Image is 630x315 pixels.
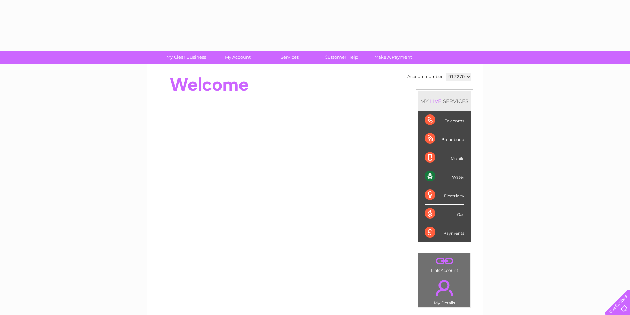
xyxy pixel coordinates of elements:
[262,51,318,64] a: Services
[420,255,469,267] a: .
[405,71,444,83] td: Account number
[429,98,443,104] div: LIVE
[425,205,464,223] div: Gas
[425,111,464,129] div: Telecoms
[425,167,464,186] div: Water
[365,51,421,64] a: Make A Payment
[418,91,471,111] div: MY SERVICES
[418,253,471,275] td: Link Account
[425,186,464,205] div: Electricity
[158,51,214,64] a: My Clear Business
[418,274,471,308] td: My Details
[425,148,464,167] div: Mobile
[425,223,464,242] div: Payments
[425,129,464,148] div: Broadband
[313,51,369,64] a: Customer Help
[210,51,266,64] a: My Account
[420,276,469,300] a: .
